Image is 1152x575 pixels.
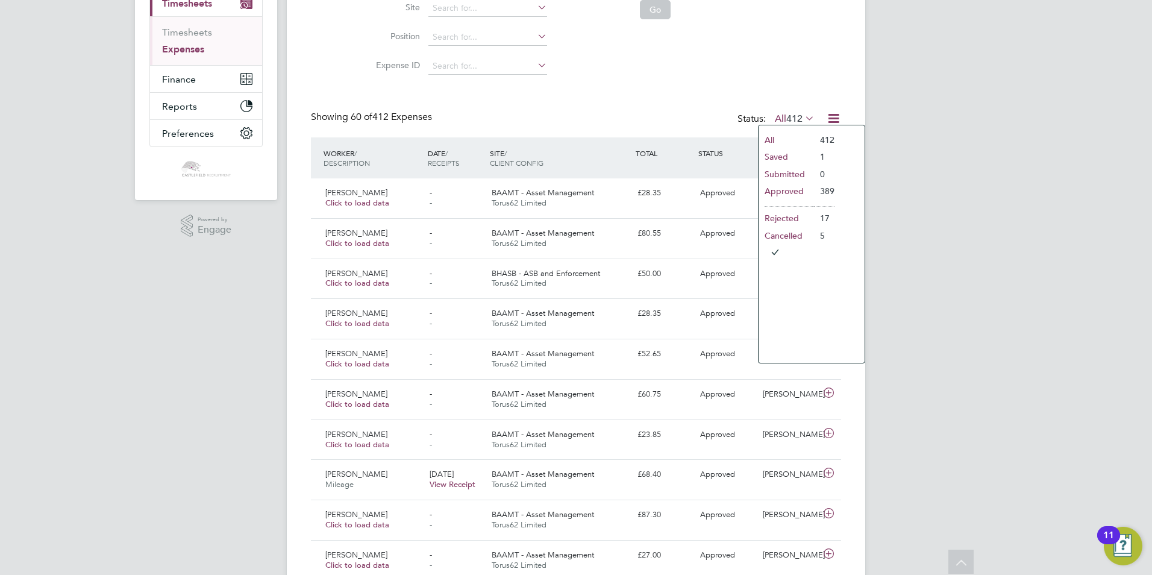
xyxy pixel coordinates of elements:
span: Torus62 Limited [492,359,546,369]
span: - [430,318,432,328]
img: castlefieldrecruitment-logo-retina.png [180,159,231,178]
div: £68.40 [633,465,695,485]
span: Approved [700,429,735,439]
span: Approved [700,550,735,560]
a: Go to home page [149,159,263,178]
label: All [775,113,815,125]
div: Showing [311,111,434,124]
span: - [430,187,432,198]
span: - [430,389,432,399]
span: Reports [162,101,197,112]
div: 11 [1103,535,1114,551]
span: - [430,268,432,278]
span: - [430,399,432,409]
span: [PERSON_NAME] [325,308,387,318]
span: [PERSON_NAME] [325,550,387,560]
span: Torus62 Limited [492,399,546,409]
span: - [430,228,432,238]
div: DATE [425,142,487,174]
div: [PERSON_NAME] [758,505,821,525]
span: [PERSON_NAME] [325,429,387,439]
span: 412 [786,113,803,125]
label: Position [366,31,420,42]
span: BAAMT - Asset Management [492,550,594,560]
span: Click to load data [325,399,389,409]
li: Cancelled [759,227,814,244]
div: £28.35 [633,304,695,324]
label: Expense ID [366,60,420,71]
span: - [430,198,432,208]
span: Approved [700,308,735,318]
span: Click to load data [325,439,389,450]
span: Torus62 Limited [492,479,546,489]
span: Torus62 Limited [492,318,546,328]
span: Torus62 Limited [492,198,546,208]
div: £80.55 [633,224,695,244]
input: Search for... [428,58,547,75]
span: [PERSON_NAME] [325,348,387,359]
span: Approved [700,469,735,479]
li: Saved [759,148,814,165]
div: [PERSON_NAME] [758,465,821,485]
span: DESCRIPTION [324,158,370,168]
span: / [445,148,448,158]
span: Click to load data [325,198,389,208]
span: Preferences [162,128,214,139]
span: Click to load data [325,278,389,288]
span: 412 Expenses [351,111,432,123]
span: - [430,560,432,570]
span: Torus62 Limited [492,520,546,530]
span: Approved [700,187,735,198]
span: RECEIPTS [428,158,460,168]
span: - [430,238,432,248]
label: Site [366,2,420,13]
span: [PERSON_NAME] [325,389,387,399]
span: - [430,550,432,560]
div: TOTAL [633,142,695,164]
div: £28.35 [633,183,695,203]
li: Rejected [759,210,814,227]
span: BAAMT - Asset Management [492,348,594,359]
span: CLIENT CONFIG [490,158,543,168]
span: - [430,308,432,318]
button: Preferences [150,120,262,146]
span: [DATE] [430,469,454,479]
span: [PERSON_NAME] [325,509,387,520]
span: Approved [700,348,735,359]
span: [PERSON_NAME] [325,228,387,238]
span: - [430,348,432,359]
span: Engage [198,225,231,235]
span: BHASB - ASB and Enforcement [492,268,600,278]
span: / [354,148,357,158]
a: Expenses [162,43,204,55]
div: WORKER [321,142,425,174]
span: BAAMT - Asset Management [492,187,594,198]
span: / [504,148,507,158]
span: Approved [700,228,735,238]
div: [PERSON_NAME] [758,385,821,404]
span: Torus62 Limited [492,238,546,248]
button: Finance [150,66,262,92]
a: Powered byEngage [181,215,232,237]
span: BAAMT - Asset Management [492,308,594,318]
span: Torus62 Limited [492,439,546,450]
a: Timesheets [162,27,212,38]
div: £27.00 [633,545,695,565]
input: Search for... [428,29,547,46]
span: - [430,439,432,450]
span: Click to load data [325,318,389,328]
span: - [430,359,432,369]
li: 1 [814,148,834,165]
span: Approved [700,268,735,278]
li: 17 [814,210,834,227]
div: £60.75 [633,385,695,404]
li: 5 [814,227,834,244]
span: - [430,429,432,439]
span: BAAMT - Asset Management [492,389,594,399]
li: 389 [814,183,834,200]
span: Click to load data [325,238,389,248]
span: BAAMT - Asset Management [492,429,594,439]
span: Click to load data [325,560,389,570]
div: [PERSON_NAME] [758,545,821,565]
li: All [759,131,814,148]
